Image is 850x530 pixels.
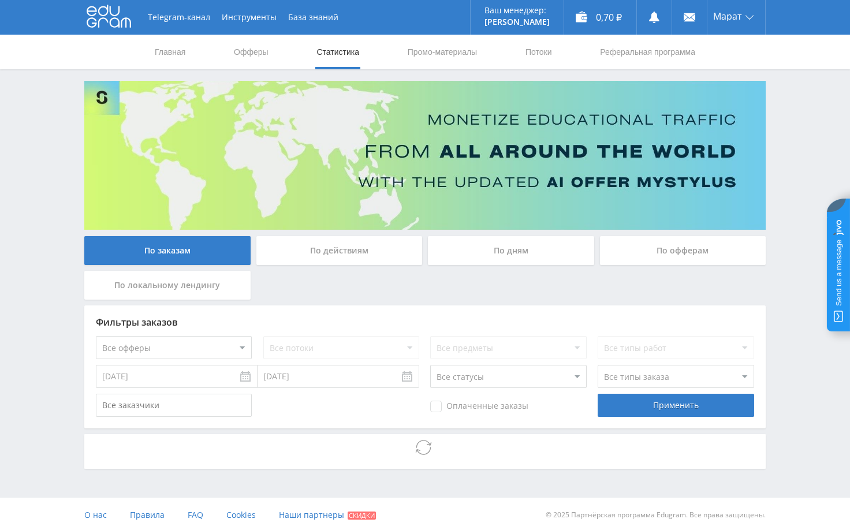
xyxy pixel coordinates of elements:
a: Промо-материалы [407,35,478,69]
div: По заказам [84,236,251,265]
img: Banner [84,81,766,230]
div: По локальному лендингу [84,271,251,300]
p: [PERSON_NAME] [484,17,550,27]
div: По офферам [600,236,766,265]
div: Фильтры заказов [96,317,754,327]
a: Главная [154,35,187,69]
span: Наши партнеры [279,509,344,520]
p: Ваш менеджер: [484,6,550,15]
div: Применить [598,394,754,417]
a: Статистика [315,35,360,69]
span: Cookies [226,509,256,520]
span: Правила [130,509,165,520]
div: По дням [428,236,594,265]
a: Потоки [524,35,553,69]
span: О нас [84,509,107,520]
span: FAQ [188,509,203,520]
span: Скидки [348,512,376,520]
span: Марат [713,12,742,21]
span: Оплаченные заказы [430,401,528,412]
input: Все заказчики [96,394,252,417]
a: Офферы [233,35,270,69]
div: По действиям [256,236,423,265]
a: Реферальная программа [599,35,696,69]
